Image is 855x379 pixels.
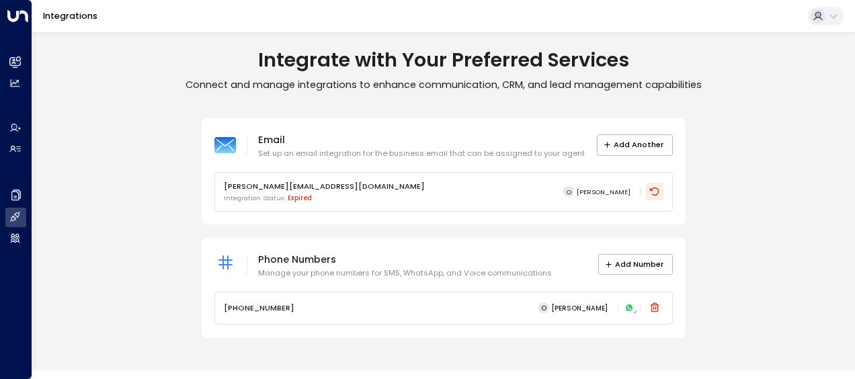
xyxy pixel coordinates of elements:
[563,186,574,197] span: O
[224,194,425,203] p: Integration Status:
[598,254,673,275] button: Add Number
[224,302,294,314] p: [PHONE_NUMBER]
[224,181,425,192] p: [PERSON_NAME][EMAIL_ADDRESS][DOMAIN_NAME]
[288,194,312,202] span: expired
[258,132,585,148] p: Email
[43,10,97,22] a: Integrations
[646,300,663,317] button: Delete phone number
[258,267,552,279] p: Manage your phone numbers for SMS, WhatsApp, and Voice communications
[559,184,635,199] button: O[PERSON_NAME]
[534,300,612,315] button: O[PERSON_NAME]
[597,134,673,155] button: Add Another
[32,79,855,91] p: Connect and manage integrations to enhance communication, CRM, and lead management capabilities
[258,148,585,159] p: Set up an email integration for the business email that can be assigned to your agent
[577,188,630,196] span: [PERSON_NAME]
[32,48,855,72] h1: Integrate with Your Preferred Services
[538,302,549,313] span: O
[551,304,608,312] span: [PERSON_NAME]
[624,302,635,314] div: WhatsApp (Active)
[258,251,552,267] p: Phone Numbers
